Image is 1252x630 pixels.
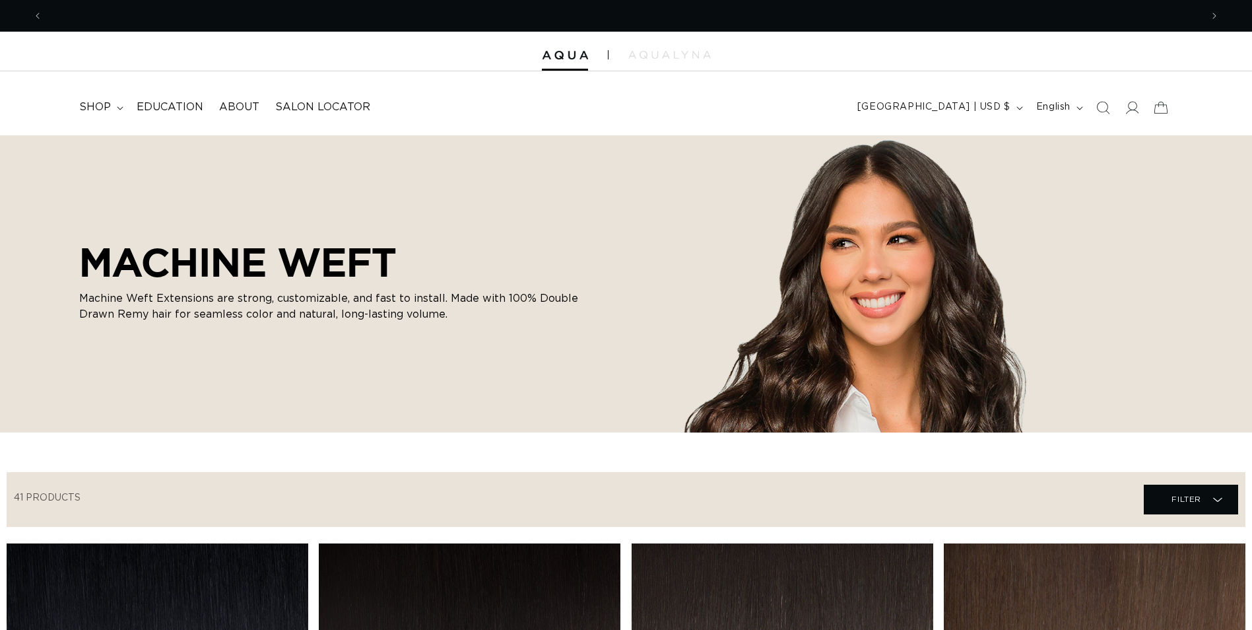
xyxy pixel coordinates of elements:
[275,100,370,114] span: Salon Locator
[542,51,588,60] img: Aqua Hair Extensions
[129,92,211,122] a: Education
[1088,93,1117,122] summary: Search
[211,92,267,122] a: About
[628,51,711,59] img: aqualyna.com
[79,239,581,285] h2: MACHINE WEFT
[849,95,1028,120] button: [GEOGRAPHIC_DATA] | USD $
[137,100,203,114] span: Education
[1200,3,1229,28] button: Next announcement
[267,92,378,122] a: Salon Locator
[1036,100,1071,114] span: English
[23,3,52,28] button: Previous announcement
[79,100,111,114] span: shop
[1144,485,1238,514] summary: Filter
[79,291,581,322] p: Machine Weft Extensions are strong, customizable, and fast to install. Made with 100% Double Draw...
[857,100,1010,114] span: [GEOGRAPHIC_DATA] | USD $
[14,493,81,503] span: 41 products
[1028,95,1088,120] button: English
[1171,487,1201,512] span: Filter
[219,100,259,114] span: About
[71,92,129,122] summary: shop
